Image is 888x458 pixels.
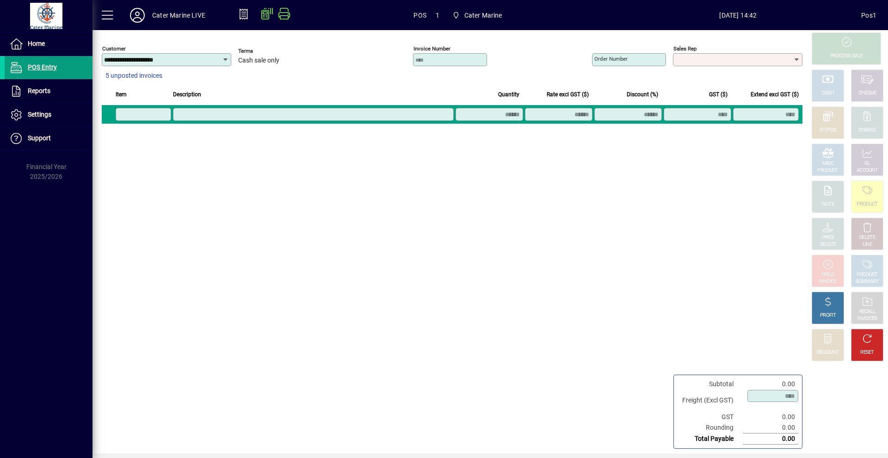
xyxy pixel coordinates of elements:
div: CHEQUE [858,90,876,97]
td: 0.00 [743,379,798,389]
span: Settings [28,111,51,118]
span: Quantity [498,89,519,100]
div: MISC [822,160,833,167]
a: Reports [5,80,92,103]
a: Settings [5,103,92,126]
span: Terms [238,48,294,54]
div: DISCOUNT [817,349,839,356]
div: PRODUCT [857,271,877,278]
div: CHARGE [858,127,876,134]
div: NOTE [822,201,834,208]
span: Description [173,89,201,100]
span: [DATE] 14:42 [615,8,862,23]
span: 5 unposted invoices [105,71,162,81]
div: INVOICE [819,278,836,285]
mat-label: Order number [594,56,628,62]
a: Support [5,127,92,150]
div: SELECT [820,241,836,248]
button: 5 unposted invoices [102,68,166,84]
span: 1 [436,8,439,23]
td: 0.00 [743,422,798,433]
div: Pos1 [861,8,876,23]
span: Cater Marine [449,7,506,24]
span: Discount (%) [627,89,658,100]
span: Cater Marine [464,8,502,23]
td: Freight (Excl GST) [678,389,743,412]
span: POS Entry [28,63,57,71]
span: POS [413,8,426,23]
span: Reports [28,87,50,94]
div: Cater Marine LIVE [152,8,205,23]
div: CASH [822,90,834,97]
span: Extend excl GST ($) [751,89,799,100]
span: Home [28,40,45,47]
div: PRODUCT [817,167,838,174]
div: PRICE [822,234,834,241]
td: Rounding [678,422,743,433]
div: RESET [860,349,874,356]
div: GL [864,160,870,167]
td: 0.00 [743,412,798,422]
div: PROCESS SALE [830,53,863,60]
div: SUMMARY [856,278,879,285]
div: DELETE [859,234,875,241]
div: HOLD [822,271,834,278]
div: ACCOUNT [857,167,878,174]
mat-label: Sales rep [673,45,697,52]
mat-label: Invoice number [413,45,450,52]
td: Total Payable [678,433,743,445]
div: EFTPOS [820,127,837,134]
span: Rate excl GST ($) [547,89,589,100]
div: INVOICES [857,315,877,322]
span: Support [28,134,51,142]
span: Item [116,89,127,100]
a: Home [5,32,92,56]
div: PROFIT [820,312,836,319]
button: Profile [123,7,152,24]
td: 0.00 [743,433,798,445]
span: Cash sale only [238,57,279,64]
td: GST [678,412,743,422]
span: GST ($) [709,89,728,100]
mat-label: Customer [102,45,126,52]
td: Subtotal [678,379,743,389]
div: RECALL [859,308,876,315]
div: PRODUCT [857,201,877,208]
div: LINE [863,241,872,248]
